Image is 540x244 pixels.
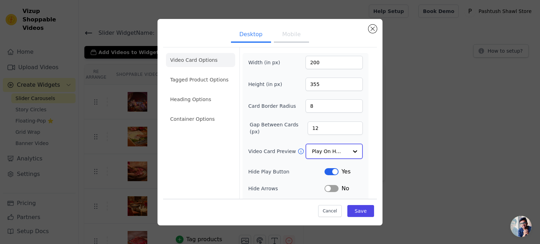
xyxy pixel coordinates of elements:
[248,185,324,192] label: Hide Arrows
[166,112,235,126] li: Container Options
[248,103,296,110] label: Card Border Radius
[510,216,532,237] div: Open chat
[274,27,309,43] button: Mobile
[248,59,287,66] label: Width (in px)
[250,121,308,135] label: Gap Between Cards (px)
[231,27,271,43] button: Desktop
[341,184,349,193] span: No
[248,81,287,88] label: Height (in px)
[166,92,235,106] li: Heading Options
[347,205,374,217] button: Save
[318,205,342,217] button: Cancel
[341,167,351,176] span: Yes
[166,73,235,87] li: Tagged Product Options
[248,148,297,155] label: Video Card Preview
[368,25,377,33] button: Close modal
[248,168,324,175] label: Hide Play Button
[166,53,235,67] li: Video Card Options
